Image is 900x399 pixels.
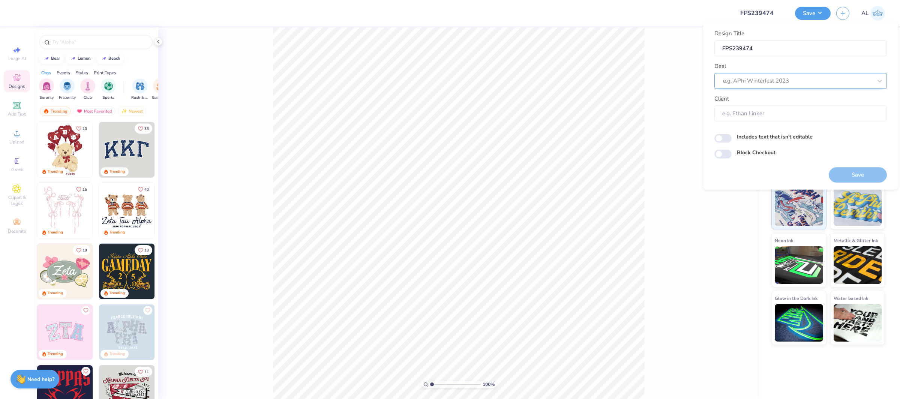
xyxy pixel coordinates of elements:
[39,53,63,64] button: bear
[80,78,95,101] div: filter for Club
[714,29,744,38] label: Design Title
[737,148,775,156] label: Block Checkout
[101,78,116,101] div: filter for Sports
[48,351,63,357] div: Trending
[775,304,823,342] img: Glow in the Dark Ink
[9,139,24,145] span: Upload
[135,184,152,194] button: Like
[37,244,93,299] img: 010ceb09-c6fc-40d9-b71e-e3f087f73ee6
[48,230,63,235] div: Trending
[144,248,149,252] span: 18
[870,6,885,21] img: Angela Legaspi
[775,246,823,284] img: Neon Ink
[42,82,51,90] img: Sorority Image
[152,95,169,101] span: Game Day
[714,62,726,71] label: Deal
[734,6,789,21] input: Untitled Design
[834,236,878,244] span: Metallic & Glitter Ink
[39,78,54,101] div: filter for Sorority
[40,95,54,101] span: Sorority
[144,370,149,374] span: 11
[37,183,93,238] img: 83dda5b0-2158-48ca-832c-f6b4ef4c4536
[11,167,23,173] span: Greek
[136,82,144,90] img: Rush & Bid Image
[43,108,49,114] img: trending.gif
[101,56,107,61] img: trend_line.gif
[104,82,113,90] img: Sports Image
[84,95,92,101] span: Club
[834,188,882,226] img: Puff Ink
[37,304,93,360] img: 9980f5e8-e6a1-4b4a-8839-2b0e9349023c
[37,122,93,178] img: 587403a7-0594-4a7f-b2bd-0ca67a3ff8dd
[73,123,90,134] button: Like
[109,351,125,357] div: Trending
[144,127,149,131] span: 33
[93,244,148,299] img: d6d5c6c6-9b9a-4053-be8a-bdf4bacb006d
[737,132,813,140] label: Includes text that isn't editable
[99,244,154,299] img: b8819b5f-dd70-42f8-b218-32dd770f7b03
[834,246,882,284] img: Metallic & Glitter Ink
[861,9,868,18] span: AL
[154,183,210,238] img: d12c9beb-9502-45c7-ae94-40b97fdd6040
[154,304,210,360] img: a3f22b06-4ee5-423c-930f-667ff9442f68
[82,127,87,131] span: 10
[76,69,88,76] div: Styles
[66,53,94,64] button: lemon
[121,108,127,114] img: Newest.gif
[131,95,148,101] span: Rush & Bid
[97,53,124,64] button: beach
[8,56,26,62] span: Image AI
[70,56,76,61] img: trend_line.gif
[59,78,76,101] button: filter button
[118,107,146,116] div: Newest
[8,111,26,117] span: Add Text
[99,304,154,360] img: 5a4b4175-9e88-49c8-8a23-26d96782ddc6
[73,184,90,194] button: Like
[59,95,76,101] span: Fraternity
[39,78,54,101] button: filter button
[9,83,25,89] span: Designs
[109,169,125,175] div: Trending
[73,107,115,116] div: Most Favorited
[94,69,116,76] div: Print Types
[93,304,148,360] img: 5ee11766-d822-42f5-ad4e-763472bf8dcf
[152,78,169,101] div: filter for Game Day
[82,188,87,191] span: 15
[109,230,125,235] div: Trending
[48,169,63,175] div: Trending
[93,183,148,238] img: d12a98c7-f0f7-4345-bf3a-b9f1b718b86e
[99,183,154,238] img: a3be6b59-b000-4a72-aad0-0c575b892a6b
[144,188,149,191] span: 40
[152,78,169,101] button: filter button
[775,236,793,244] span: Neon Ink
[82,248,87,252] span: 19
[103,95,114,101] span: Sports
[108,56,120,60] div: beach
[48,291,63,296] div: Trending
[775,294,817,302] span: Glow in the Dark Ink
[101,78,116,101] button: filter button
[834,304,882,342] img: Water based Ink
[81,306,90,315] button: Like
[73,245,90,255] button: Like
[861,6,885,21] a: AL
[4,194,30,206] span: Clipart & logos
[52,38,148,46] input: Try "Alpha"
[51,56,60,60] div: bear
[109,291,125,296] div: Trending
[99,122,154,178] img: 3b9aba4f-e317-4aa7-a679-c95a879539bd
[135,245,152,255] button: Like
[714,94,729,103] label: Client
[131,78,148,101] div: filter for Rush & Bid
[41,69,51,76] div: Orgs
[135,123,152,134] button: Like
[483,381,495,388] span: 100 %
[834,294,868,302] span: Water based Ink
[63,82,71,90] img: Fraternity Image
[8,228,26,234] span: Decorate
[57,69,70,76] div: Events
[93,122,148,178] img: e74243e0-e378-47aa-a400-bc6bcb25063a
[59,78,76,101] div: filter for Fraternity
[81,367,90,376] button: Like
[80,78,95,101] button: filter button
